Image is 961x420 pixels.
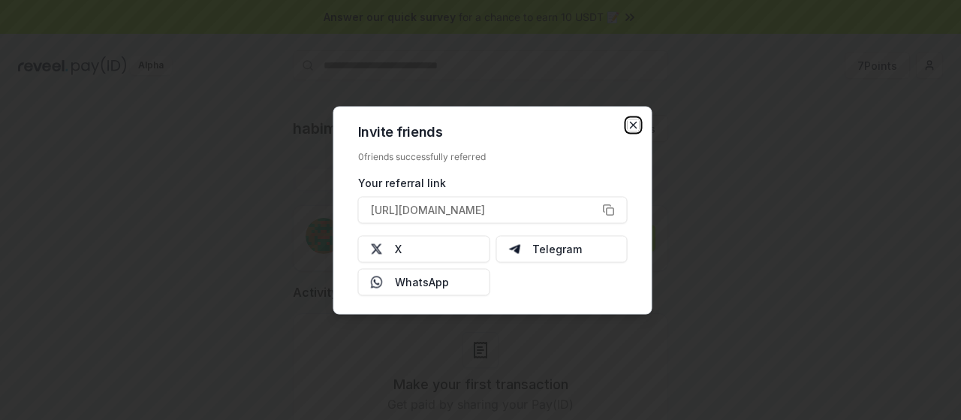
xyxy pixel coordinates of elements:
[371,276,383,288] img: Whatsapp
[371,243,383,255] img: X
[358,150,628,162] div: 0 friends successfully referred
[371,202,485,218] span: [URL][DOMAIN_NAME]
[358,196,628,223] button: [URL][DOMAIN_NAME]
[358,268,490,295] button: WhatsApp
[358,125,628,138] h2: Invite friends
[358,174,628,190] div: Your referral link
[496,235,628,262] button: Telegram
[508,243,520,255] img: Telegram
[358,235,490,262] button: X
